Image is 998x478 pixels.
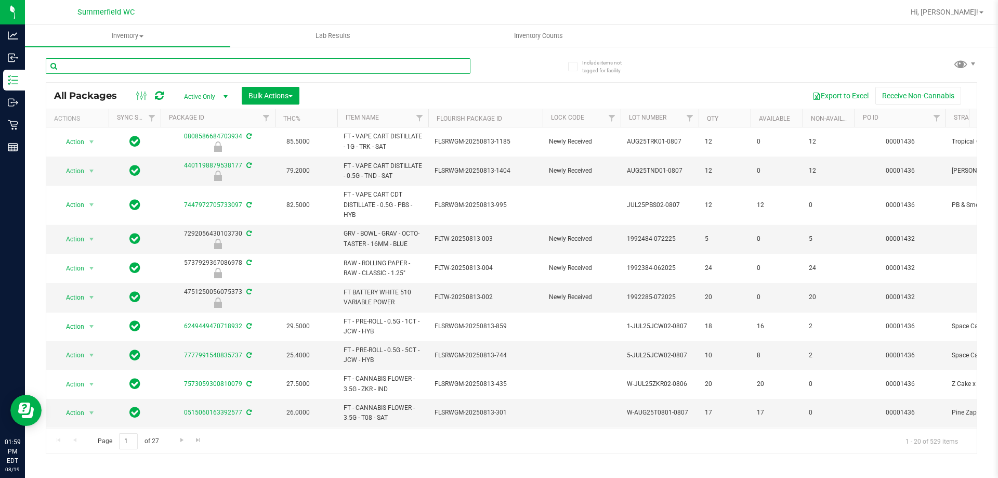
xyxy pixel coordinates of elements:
[245,162,252,169] span: Sync from Compliance System
[705,379,744,389] span: 20
[10,395,42,426] iframe: Resource center
[129,163,140,178] span: In Sync
[245,201,252,209] span: Sync from Compliance System
[435,408,536,418] span: FLSRWGM-20250813-301
[230,25,436,47] a: Lab Results
[191,433,206,447] a: Go to the last page
[705,137,744,147] span: 12
[57,261,85,276] span: Action
[57,135,85,149] span: Action
[344,161,422,181] span: FT - VAPE CART DISTILLATE - 0.5G - TND - SAT
[281,134,315,149] span: 85.5000
[85,406,98,420] span: select
[283,115,300,122] a: THC%
[85,319,98,334] span: select
[245,259,252,266] span: Sync from Compliance System
[57,377,85,392] span: Action
[85,164,98,178] span: select
[248,92,293,100] span: Bulk Actions
[344,229,422,249] span: GRV - BOWL - GRAV - OCTO-TASTER - 16MM - BLUE
[809,166,848,176] span: 12
[169,114,204,121] a: Package ID
[757,234,796,244] span: 0
[707,115,718,122] a: Qty
[897,433,966,449] span: 1 - 20 of 529 items
[129,405,140,420] span: In Sync
[281,405,315,420] span: 26.0000
[811,115,857,122] a: Non-Available
[705,408,744,418] span: 17
[129,319,140,333] span: In Sync
[627,292,692,302] span: 1992285-072025
[54,90,127,101] span: All Packages
[57,164,85,178] span: Action
[681,109,699,127] a: Filter
[809,292,848,302] span: 20
[245,380,252,387] span: Sync from Compliance System
[806,87,875,105] button: Export to Excel
[184,322,242,330] a: 6249449470718932
[344,132,422,151] span: FT - VAPE CART DISTILLATE - 1G - TRK - SAT
[245,230,252,237] span: Sync from Compliance System
[159,229,277,249] div: 7292056430103730
[5,466,20,473] p: 08/19
[344,317,422,337] span: FT - PRE-ROLL - 0.5G - 1CT - JCW - HYB
[8,142,18,152] inline-svg: Reports
[886,201,915,209] a: 00001436
[89,433,167,449] span: Page of 27
[886,322,915,330] a: 00001436
[57,290,85,305] span: Action
[809,351,848,360] span: 2
[886,138,915,145] a: 00001436
[627,379,692,389] span: W-JUL25ZKR02-0806
[886,380,915,387] a: 00001436
[705,263,744,273] span: 24
[627,166,692,176] span: AUG25TND01-0807
[551,114,584,121] a: Lock Code
[886,235,915,242] a: 00001432
[863,114,878,121] a: PO ID
[500,31,577,41] span: Inventory Counts
[85,135,98,149] span: select
[57,406,85,420] span: Action
[435,351,536,360] span: FLSRWGM-20250813-744
[129,348,140,363] span: In Sync
[757,263,796,273] span: 0
[8,97,18,108] inline-svg: Outbound
[344,403,422,423] span: FT - CANNABIS FLOWER - 3.5G - T08 - SAT
[627,234,692,244] span: 1992484-072225
[435,166,536,176] span: FLSRWGM-20250813-1404
[281,348,315,363] span: 25.4000
[184,352,242,359] a: 7777991540835737
[627,263,692,273] span: 1992384-062025
[886,293,915,301] a: 00001432
[129,290,140,304] span: In Sync
[809,234,848,244] span: 5
[143,109,161,127] a: Filter
[245,409,252,416] span: Sync from Compliance System
[242,87,299,105] button: Bulk Actions
[258,109,275,127] a: Filter
[281,198,315,213] span: 82.5000
[85,348,98,363] span: select
[705,234,744,244] span: 5
[875,87,961,105] button: Receive Non-Cannabis
[759,115,790,122] a: Available
[809,137,848,147] span: 12
[129,261,140,275] span: In Sync
[437,115,502,122] a: Flourish Package ID
[129,377,140,391] span: In Sync
[411,109,428,127] a: Filter
[549,137,614,147] span: Newly Received
[8,75,18,85] inline-svg: Inventory
[129,231,140,246] span: In Sync
[57,198,85,212] span: Action
[85,261,98,276] span: select
[705,200,744,210] span: 12
[603,109,621,127] a: Filter
[245,288,252,295] span: Sync from Compliance System
[809,321,848,331] span: 2
[757,137,796,147] span: 0
[85,377,98,392] span: select
[435,137,536,147] span: FLSRWGM-20250813-1185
